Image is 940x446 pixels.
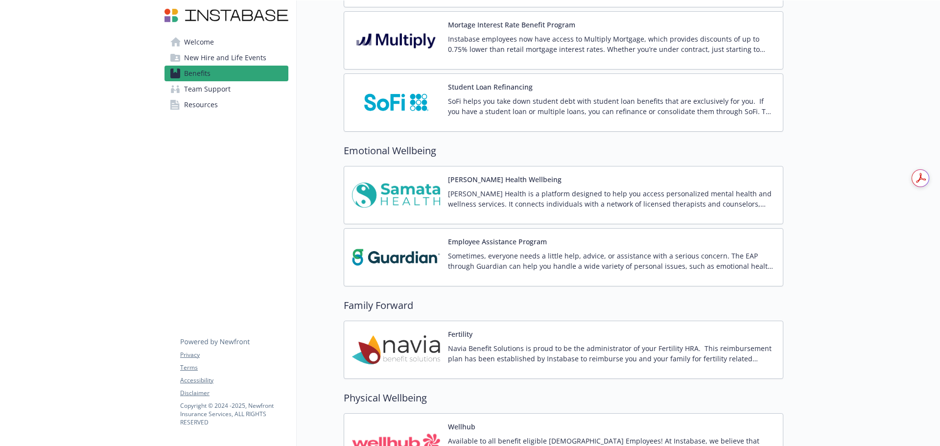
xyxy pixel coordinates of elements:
span: Benefits [184,66,211,81]
span: Welcome [184,34,214,50]
p: [PERSON_NAME] Health is a platform designed to help you access personalized mental health and wel... [448,188,775,209]
button: Employee Assistance Program [448,236,547,247]
p: Copyright © 2024 - 2025 , Newfront Insurance Services, ALL RIGHTS RESERVED [180,401,288,426]
button: Wellhub [448,422,475,432]
a: Terms [180,363,288,372]
a: Disclaimer [180,389,288,398]
p: Navia Benefit Solutions is proud to be the administrator of your Fertility HRA. This reimbursemen... [448,343,775,364]
img: Guardian carrier logo [352,236,440,278]
button: Student Loan Refinancing [448,82,533,92]
button: Mortage Interest Rate Benefit Program [448,20,575,30]
a: Team Support [164,81,288,97]
p: Sometimes, everyone needs a little help, advice, or assistance with a serious concern. The EAP th... [448,251,775,271]
h2: Family Forward [344,298,783,313]
button: [PERSON_NAME] Health Wellbeing [448,174,562,185]
span: New Hire and Life Events [184,50,266,66]
button: Fertility [448,329,472,339]
img: Multiply Mortgage carrier logo [352,20,440,61]
p: Instabase employees now have access to Multiply Mortgage, which provides discounts of up to 0.75%... [448,34,775,54]
h2: Physical Wellbeing [344,391,783,405]
span: Resources [184,97,218,113]
a: Resources [164,97,288,113]
img: Samata Health carrier logo [352,174,440,216]
img: Navia Benefit Solutions carrier logo [352,329,440,371]
p: SoFi helps you take down student debt with student loan benefits that are exclusively for you. If... [448,96,775,117]
a: New Hire and Life Events [164,50,288,66]
a: Welcome [164,34,288,50]
a: Privacy [180,351,288,359]
a: Accessibility [180,376,288,385]
a: Benefits [164,66,288,81]
img: SoFi carrier logo [352,82,440,123]
span: Team Support [184,81,231,97]
h2: Emotional Wellbeing [344,143,783,158]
